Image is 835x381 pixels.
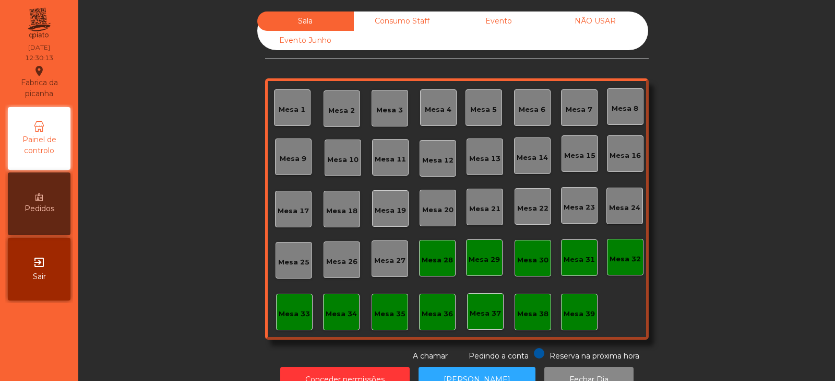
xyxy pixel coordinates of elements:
div: Mesa 27 [374,256,405,266]
div: 12:30:13 [25,53,53,63]
div: Mesa 19 [375,205,406,216]
div: Mesa 17 [278,206,309,216]
div: Consumo Staff [354,11,450,31]
div: Mesa 31 [564,255,595,265]
div: Mesa 4 [425,105,451,115]
div: Evento [450,11,547,31]
div: Mesa 14 [517,153,548,163]
div: Mesa 22 [517,203,548,214]
div: Mesa 23 [564,202,595,213]
span: A chamar [413,351,448,361]
div: Mesa 11 [375,154,406,165]
div: Mesa 36 [422,309,453,319]
span: Pedindo a conta [469,351,529,361]
div: Mesa 15 [564,151,595,161]
div: Mesa 1 [279,105,305,115]
div: Mesa 16 [610,151,641,161]
div: Mesa 25 [278,257,309,268]
div: Mesa 6 [519,105,545,115]
div: Mesa 30 [517,255,548,265]
div: Mesa 13 [469,154,500,164]
div: [DATE] [28,43,50,52]
div: Mesa 24 [609,203,640,213]
div: NÃO USAR [547,11,643,31]
div: Fabrica da picanha [8,65,70,99]
div: Mesa 20 [422,205,454,215]
div: Mesa 10 [327,155,359,165]
div: Mesa 21 [469,204,500,214]
div: Sala [257,11,354,31]
div: Mesa 37 [470,308,501,319]
div: Mesa 9 [280,154,306,164]
div: Evento Junho [257,31,354,50]
div: Mesa 33 [279,309,310,319]
span: Sair [33,271,46,282]
div: Mesa 34 [326,309,357,319]
span: Pedidos [25,203,54,214]
img: qpiato [26,5,52,42]
i: location_on [33,65,45,77]
div: Mesa 32 [610,254,641,264]
div: Mesa 5 [470,105,497,115]
div: Mesa 35 [374,309,405,319]
div: Mesa 26 [326,257,357,267]
div: Mesa 3 [376,105,403,116]
div: Mesa 12 [422,155,454,166]
span: Painel de controlo [10,134,68,156]
div: Mesa 39 [564,309,595,319]
div: Mesa 28 [422,255,453,265]
span: Reserva na próxima hora [550,351,639,361]
div: Mesa 2 [328,106,355,116]
i: exit_to_app [33,256,45,269]
div: Mesa 7 [566,105,592,115]
div: Mesa 38 [517,309,548,319]
div: Mesa 18 [326,206,357,216]
div: Mesa 8 [612,103,638,114]
div: Mesa 29 [469,255,500,265]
